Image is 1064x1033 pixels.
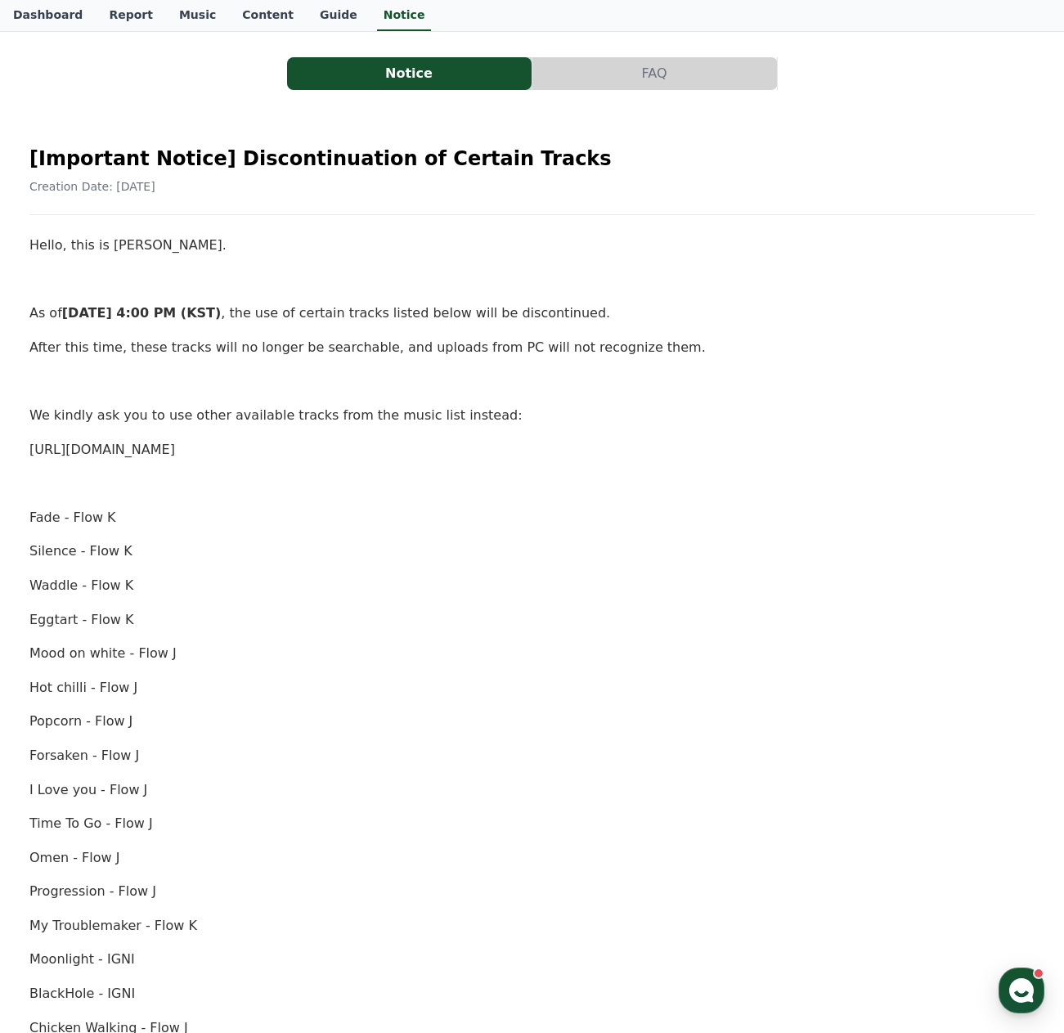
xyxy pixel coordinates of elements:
a: [URL][DOMAIN_NAME] [29,442,175,457]
button: Notice [287,57,532,90]
p: Popcorn - Flow J [29,711,1035,732]
p: BlackHole - IGNI [29,983,1035,1004]
p: I Love you - Flow J [29,779,1035,801]
p: Hello, this is [PERSON_NAME]. [29,235,1035,256]
span: Creation Date: [DATE] [29,180,155,193]
p: Moonlight - IGNI [29,949,1035,970]
p: After this time, these tracks will no longer be searchable, and uploads from PC will not recogniz... [29,337,1035,358]
span: Home [42,543,70,556]
p: Silence - Flow K [29,541,1035,562]
span: Settings [242,543,282,556]
button: FAQ [532,57,777,90]
p: Forsaken - Flow J [29,745,1035,766]
a: FAQ [532,57,778,90]
strong: [DATE] 4:00 PM (KST) [62,305,222,321]
a: Settings [211,519,314,559]
p: Hot chilli - Flow J [29,677,1035,698]
p: My Troublemaker - Flow K [29,915,1035,936]
h2: [Important Notice] Discontinuation of Certain Tracks [29,146,1035,172]
p: Eggtart - Flow K [29,609,1035,631]
a: Notice [287,57,532,90]
a: Messages [108,519,211,559]
p: Waddle - Flow K [29,575,1035,596]
p: We kindly ask you to use other available tracks from the music list instead: [29,405,1035,426]
p: Progression - Flow J [29,881,1035,902]
span: Messages [136,544,184,557]
p: Time To Go - Flow J [29,813,1035,834]
p: As of , the use of certain tracks listed below will be discontinued. [29,303,1035,324]
a: Home [5,519,108,559]
p: Mood on white - Flow J [29,643,1035,664]
p: Fade - Flow K [29,507,1035,528]
p: Omen - Flow J [29,847,1035,869]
